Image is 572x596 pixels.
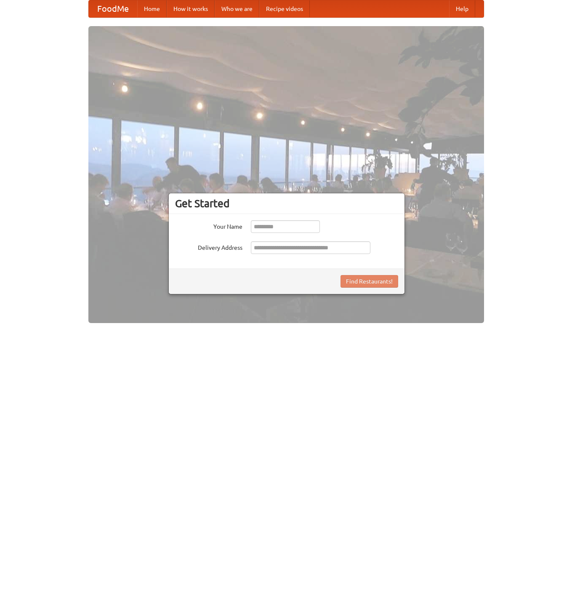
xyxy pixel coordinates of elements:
[215,0,259,17] a: Who we are
[341,275,398,288] button: Find Restaurants!
[175,197,398,210] h3: Get Started
[137,0,167,17] a: Home
[89,0,137,17] a: FoodMe
[167,0,215,17] a: How it works
[449,0,475,17] a: Help
[259,0,310,17] a: Recipe videos
[175,220,242,231] label: Your Name
[175,241,242,252] label: Delivery Address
